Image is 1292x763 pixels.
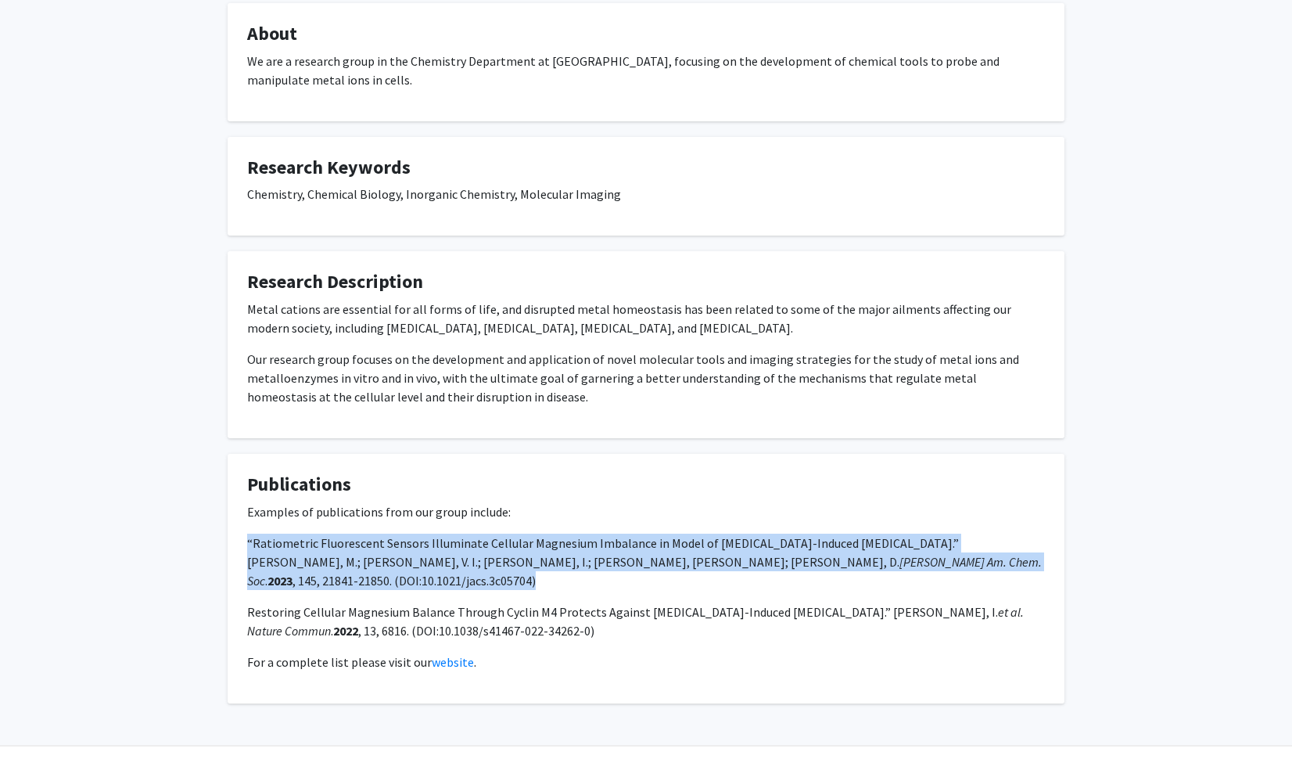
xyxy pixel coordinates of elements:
[247,653,1045,671] p: For a complete list please visit our .
[998,604,1024,620] em: et al.
[247,271,1045,293] h4: Research Description
[247,185,1045,203] p: Chemistry, Chemical Biology, Inorganic Chemistry, Molecular Imaging
[247,534,1045,590] p: “Ratiometric Fluorescent Sensors Illuminate Cellular Magnesium Imbalance in Model of [MEDICAL_DAT...
[247,52,1045,89] p: We are a research group in the Chemistry Department at [GEOGRAPHIC_DATA], focusing on the develop...
[333,623,358,639] strong: 2022
[247,157,1045,179] h4: Research Keywords
[247,300,1045,337] p: Metal cations are essential for all forms of life, and disrupted metal homeostasis has been relat...
[247,23,1045,45] h4: About
[247,623,331,639] em: Nature Commun
[12,693,66,751] iframe: Chat
[247,473,1045,496] h4: Publications
[247,350,1045,406] p: Our research group focuses on the development and application of novel molecular tools and imagin...
[432,654,474,670] a: website
[247,554,1042,588] em: [PERSON_NAME] Am. Chem. Soc
[247,502,1045,521] p: Examples of publications from our group include:
[247,603,1045,640] p: Restoring Cellular Magnesium Balance Through Cyclin M4 Protects Against [MEDICAL_DATA]-Induced [M...
[267,573,292,588] strong: 2023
